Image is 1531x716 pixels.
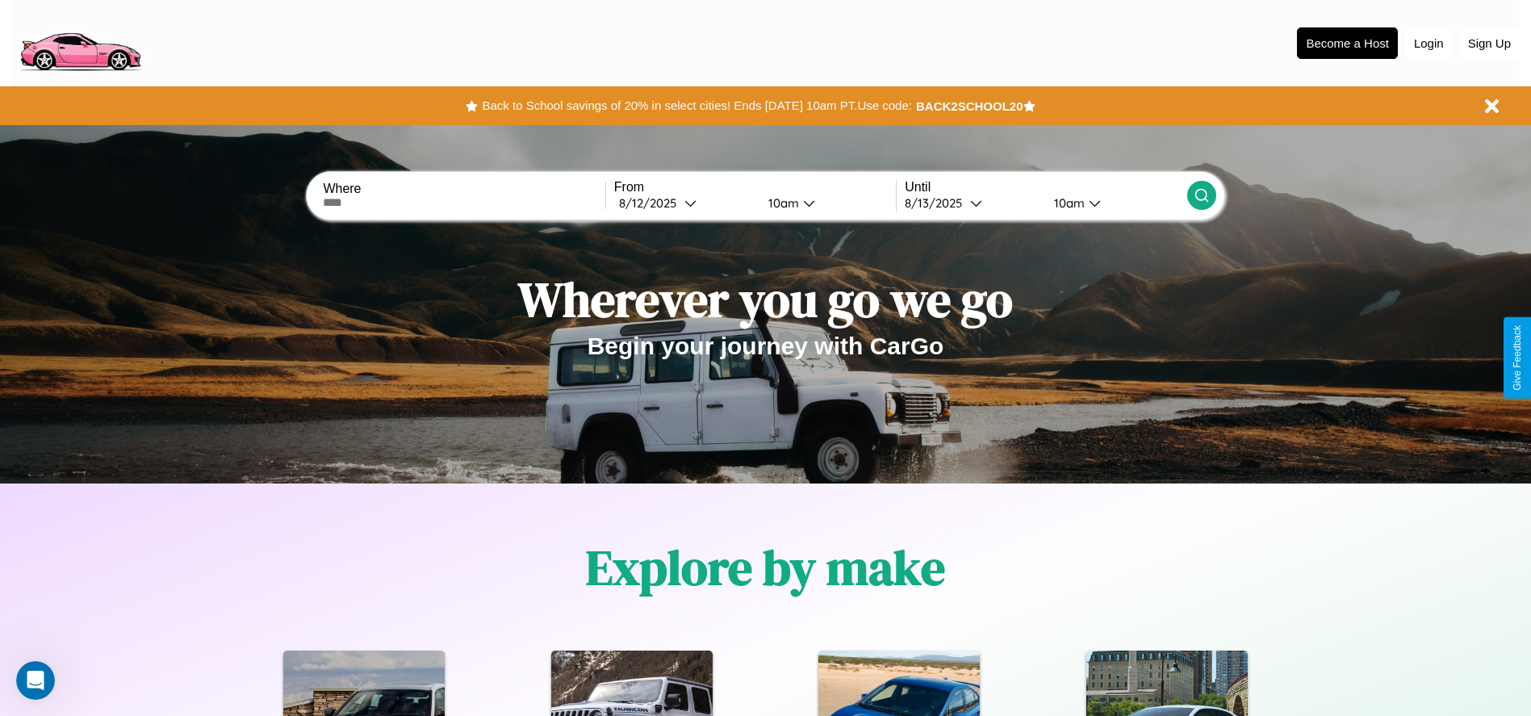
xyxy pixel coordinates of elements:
[1041,195,1187,211] button: 10am
[916,99,1023,113] b: BACK2SCHOOL20
[586,534,945,601] h1: Explore by make
[614,180,896,195] label: From
[905,195,970,211] div: 8 / 13 / 2025
[1460,28,1519,58] button: Sign Up
[755,195,897,211] button: 10am
[1406,28,1452,58] button: Login
[614,195,755,211] button: 8/12/2025
[619,195,684,211] div: 8 / 12 / 2025
[323,182,604,196] label: Where
[12,8,148,75] img: logo
[16,661,55,700] iframe: Intercom live chat
[1046,195,1089,211] div: 10am
[760,195,803,211] div: 10am
[1512,325,1523,391] div: Give Feedback
[478,94,915,117] button: Back to School savings of 20% in select cities! Ends [DATE] 10am PT.Use code:
[1297,27,1398,59] button: Become a Host
[905,180,1186,195] label: Until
